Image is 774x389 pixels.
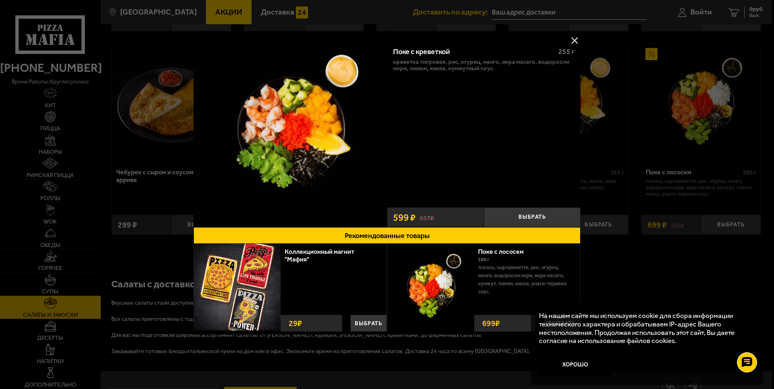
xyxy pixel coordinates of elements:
[193,32,387,227] a: Поке с креветкой
[558,47,574,56] span: 255 г
[478,257,489,262] span: 280 г
[480,315,502,331] strong: 699 ₽
[350,315,387,332] button: Выбрать
[393,213,416,222] span: 599 ₽
[193,32,387,226] img: Поке с креветкой
[539,353,612,377] button: Хорошо
[287,315,304,331] strong: 29 ₽
[393,48,551,56] div: Поке с креветкой
[484,207,580,227] button: Выбрать
[478,264,574,296] p: лосось, Сыр креметте, рис, огурец, манго, водоросли Нори, икра масаго, кунжут, лимон, кинза, унаг...
[478,248,532,255] a: Поке с лососем
[420,213,434,222] s: 657 ₽
[539,312,750,345] p: На нашем сайте мы используем cookie для сбора информации технического характера и обрабатываем IP...
[193,227,580,244] button: Рекомендованные товары
[393,59,574,71] p: креветка тигровая, рис, огурец, манго, икра масаго, водоросли Нори, лимон, кинза, кунжутный соус.
[285,248,354,263] a: Коллекционный магнит "Мафия"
